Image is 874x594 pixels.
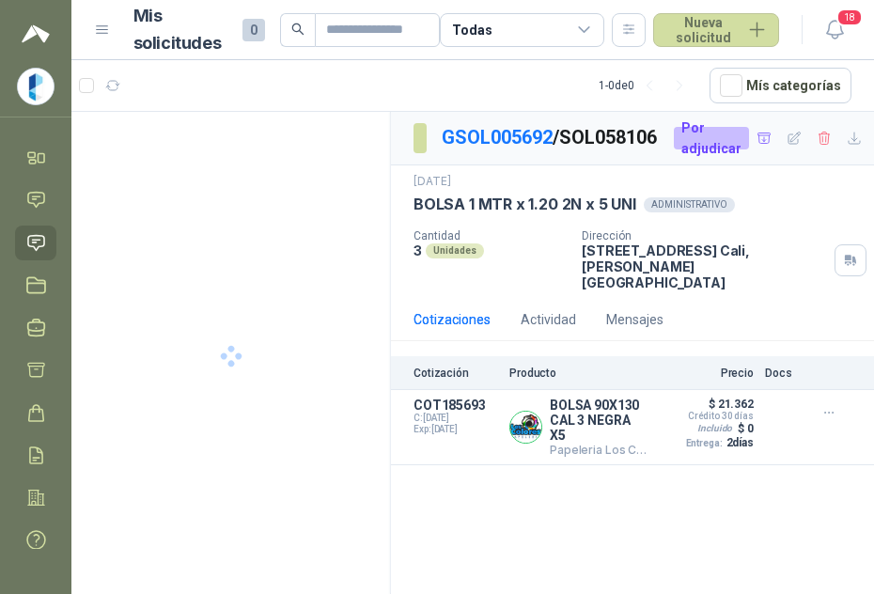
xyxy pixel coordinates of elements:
[414,413,498,424] span: C: [DATE]
[414,173,451,191] p: [DATE]
[22,23,50,45] img: Logo peakr
[818,13,851,47] button: 18
[442,126,553,148] a: GSOL005692
[836,8,863,26] span: 18
[694,421,736,436] div: Incluido
[414,309,491,330] div: Cotizaciones
[686,438,723,448] span: Entrega:
[133,3,227,57] h1: Mis solicitudes
[660,367,754,380] p: Precio
[550,443,648,457] p: Papeleria Los Colores
[242,19,265,41] span: 0
[509,367,648,380] p: Producto
[644,197,735,212] div: ADMINISTRATIVO
[291,23,304,36] span: search
[414,229,567,242] p: Cantidad
[550,398,648,443] p: BOLSA 90X130 CAL 3 NEGRA X5
[606,309,663,330] div: Mensajes
[426,243,484,258] div: Unidades
[765,367,803,380] p: Docs
[726,436,754,449] p: 2 días
[709,398,754,411] p: $ 21.362
[414,195,636,214] p: BOLSA 1 MTR x 1.20 2N x 5 UNI
[442,123,659,152] p: / SOL058106
[710,68,851,103] button: Mís categorías
[414,398,498,413] p: COT185693
[582,229,827,242] p: Dirección
[414,242,422,258] p: 3
[414,367,498,380] p: Cotización
[599,70,695,101] div: 1 - 0 de 0
[414,424,498,435] span: Exp: [DATE]
[18,69,54,104] img: Company Logo
[510,412,541,443] img: Company Logo
[452,20,492,40] div: Todas
[738,422,754,435] p: $ 0
[582,242,827,290] p: [STREET_ADDRESS] Cali , [PERSON_NAME][GEOGRAPHIC_DATA]
[521,309,576,330] div: Actividad
[688,411,754,421] p: Crédito 30 días
[653,13,779,47] button: Nueva solicitud
[674,127,749,149] div: Por adjudicar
